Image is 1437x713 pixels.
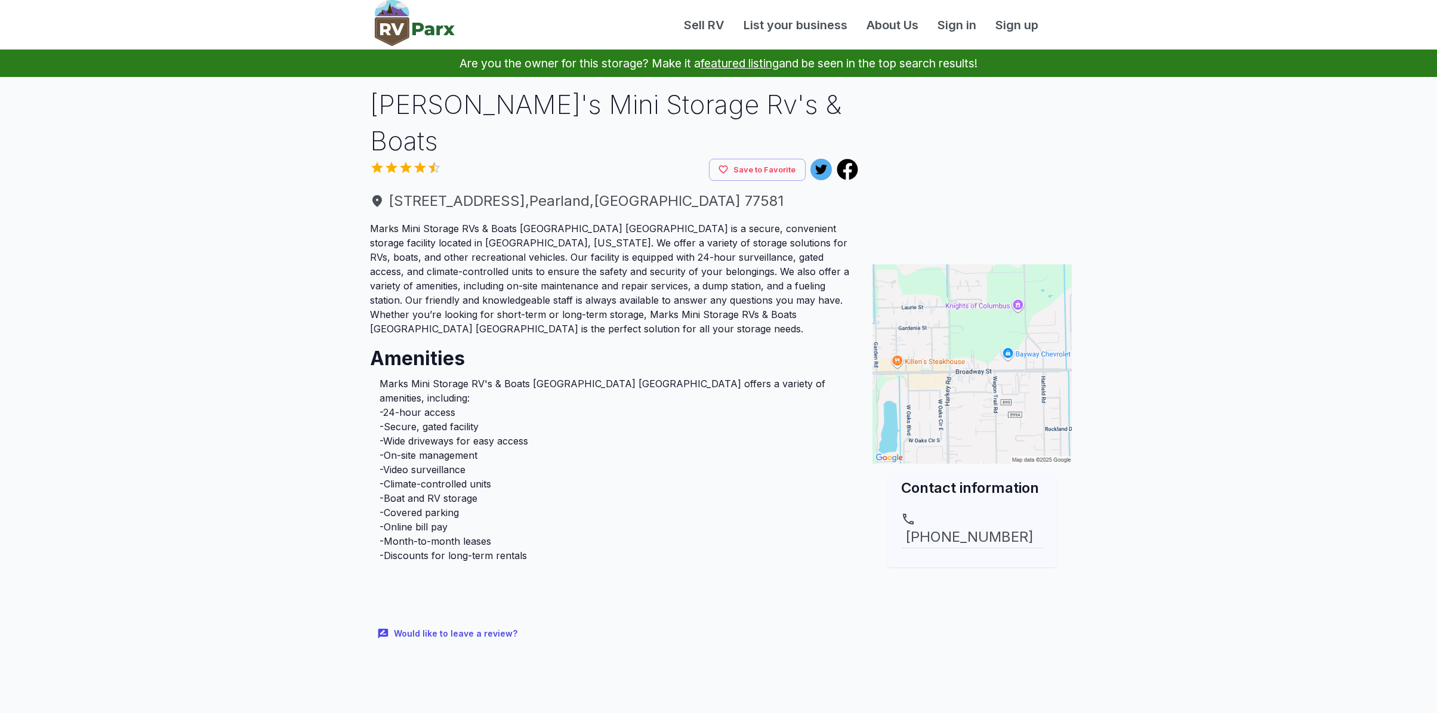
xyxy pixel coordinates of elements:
[674,16,734,34] a: Sell RV
[370,190,858,212] a: [STREET_ADDRESS],Pearland,[GEOGRAPHIC_DATA] 77581
[370,567,858,621] iframe: Advertisement
[370,336,858,372] h2: Amenities
[709,159,806,181] button: Save to Favorite
[380,534,849,548] li: -Month-to-month leases
[701,56,779,70] a: featured listing
[380,434,849,448] li: -Wide driveways for easy access
[986,16,1048,34] a: Sign up
[901,478,1043,498] h2: Contact information
[370,221,858,336] p: Marks Mini Storage RVs & Boats [GEOGRAPHIC_DATA] [GEOGRAPHIC_DATA] is a secure, convenient storag...
[380,419,849,434] li: -Secure, gated facility
[380,477,849,491] li: -Climate-controlled units
[872,87,1072,236] iframe: Advertisement
[734,16,857,34] a: List your business
[380,505,849,520] li: -Covered parking
[380,520,849,534] li: -Online bill pay
[370,87,858,159] h1: [PERSON_NAME]'s Mini Storage Rv's & Boats
[14,50,1423,77] p: Are you the owner for this storage? Make it a and be seen in the top search results!
[901,512,1043,548] a: [PHONE_NUMBER]
[380,462,849,477] li: -Video surveillance
[380,448,849,462] li: -On-site management
[380,405,849,419] li: -24-hour access
[380,548,849,563] li: -Discounts for long-term rentals
[380,376,849,405] li: Marks Mini Storage RV's & Boats [GEOGRAPHIC_DATA] [GEOGRAPHIC_DATA] offers a variety of amenities...
[928,16,986,34] a: Sign in
[872,264,1072,464] img: Map for Mark's Mini Storage Rv's & Boats
[380,491,849,505] li: -Boat and RV storage
[370,190,858,212] span: [STREET_ADDRESS] , Pearland , [GEOGRAPHIC_DATA] 77581
[370,621,527,647] button: Would like to leave a review?
[857,16,928,34] a: About Us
